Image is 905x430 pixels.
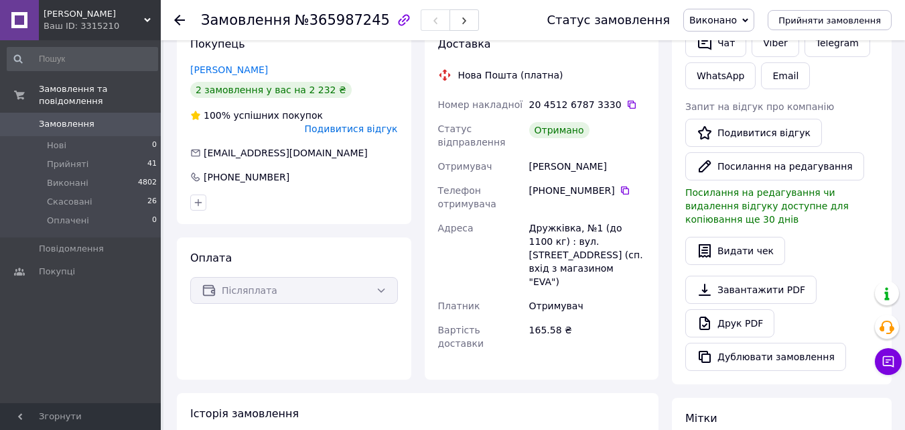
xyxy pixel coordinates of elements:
span: Телефон отримувача [438,185,496,209]
span: Оплата [190,252,232,264]
button: Чат з покупцем [875,348,902,375]
div: Ваш ID: 3315210 [44,20,161,32]
span: Прийняті [47,158,88,170]
button: Email [761,62,810,89]
div: Нова Пошта (платна) [455,68,567,82]
a: Друк PDF [685,309,774,337]
span: [EMAIL_ADDRESS][DOMAIN_NAME] [204,148,368,158]
div: Повернутися назад [174,13,185,27]
span: Запит на відгук про компанію [685,101,834,112]
span: Повідомлення [39,243,104,255]
div: 165.58 ₴ [527,318,648,356]
span: ТД Петровський [44,8,144,20]
span: Замовлення [201,12,291,28]
div: успішних покупок [190,109,323,122]
span: Замовлення та повідомлення [39,83,161,107]
span: Замовлення [39,118,94,130]
span: 100% [204,110,230,121]
span: Нові [47,140,66,152]
div: 20 4512 6787 3330 [529,98,645,111]
span: Виконано [689,15,737,25]
span: №365987245 [295,12,390,28]
div: Дружківка, №1 (до 1100 кг) : вул. [STREET_ADDRESS] (сп. вхід з магазином "EVA") [527,216,648,294]
span: Оплачені [47,215,89,227]
div: 2 замовлення у вас на 2 232 ₴ [190,82,352,98]
span: Отримувач [438,161,492,172]
span: Прийняти замовлення [778,15,881,25]
input: Пошук [7,47,158,71]
span: Покупець [190,38,245,50]
span: 26 [147,196,157,208]
a: Telegram [805,29,870,57]
a: Viber [752,29,798,57]
span: 41 [147,158,157,170]
div: Отримано [529,122,589,138]
button: Дублювати замовлення [685,343,846,371]
span: Скасовані [47,196,92,208]
span: Посилання на редагування чи видалення відгуку доступне для копіювання ще 30 днів [685,187,849,225]
a: WhatsApp [685,62,756,89]
button: Посилання на редагування [685,152,864,180]
span: 0 [152,215,157,227]
span: Вартість доставки [438,325,484,349]
div: [PHONE_NUMBER] [202,170,291,184]
a: Подивитися відгук [685,119,822,147]
span: Мітки [685,412,717,425]
span: 4802 [138,177,157,189]
span: Покупці [39,266,75,278]
div: [PHONE_NUMBER] [529,184,645,197]
button: Видати чек [685,237,785,265]
span: Платник [438,301,480,311]
span: Подивитися відгук [305,123,398,134]
div: Статус замовлення [547,13,670,27]
button: Чат [685,29,746,57]
div: Отримувач [527,294,648,318]
span: Статус відправлення [438,123,506,148]
a: [PERSON_NAME] [190,64,268,75]
span: Виконані [47,177,88,189]
span: Доставка [438,38,491,50]
div: [PERSON_NAME] [527,154,648,178]
button: Прийняти замовлення [768,10,892,30]
span: Адреса [438,223,474,233]
span: 0 [152,140,157,152]
a: Завантажити PDF [685,276,817,304]
span: Історія замовлення [190,407,299,420]
span: Номер накладної [438,99,523,110]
